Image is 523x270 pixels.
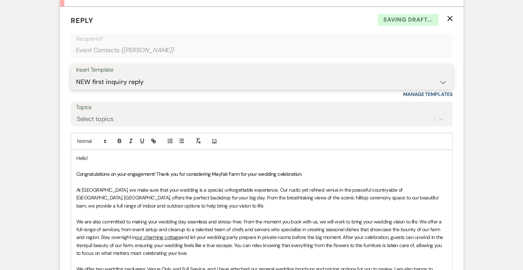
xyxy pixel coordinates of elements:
[76,171,302,177] span: Congratulations on your engagement! Thank you for considering Mayfair Farm for your wedding celeb...
[403,91,453,97] a: Manage Templates
[76,43,447,57] div: Event Contacts
[76,65,447,75] div: Insert Template
[121,46,174,55] span: ( [PERSON_NAME] )
[76,34,447,43] p: Recipients*
[135,234,181,240] a: our charming cottage
[76,218,443,241] span: We are also committed to making your wedding day seamless and stress-free. From the moment you bo...
[378,14,438,26] span: Saving draft...
[76,154,447,162] p: Hello!
[77,114,114,124] div: Select topics
[76,234,444,256] span: and let your wedding party prepare in private rooms before the big moment. After your celebration...
[76,102,447,113] label: Topics
[71,16,93,25] span: Reply
[76,187,440,209] span: At [GEOGRAPHIC_DATA], we make sure that your wedding is a special, unforgettable experience. Our ...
